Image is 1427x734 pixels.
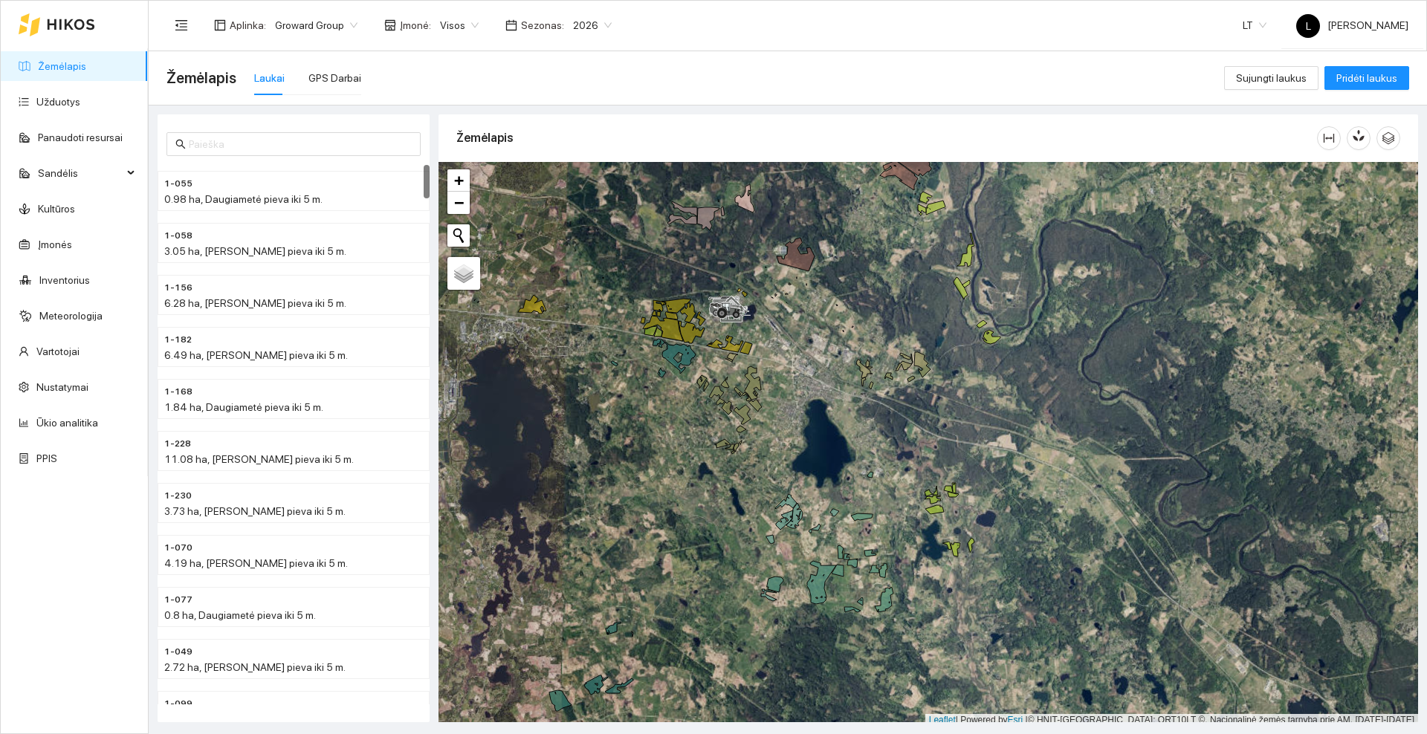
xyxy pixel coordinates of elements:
span: 3.73 ha, [PERSON_NAME] pieva iki 5 m. [164,505,346,517]
a: PPIS [36,452,57,464]
span: 0.8 ha, Daugiametė pieva iki 5 m. [164,609,316,621]
a: Nustatymai [36,381,88,393]
span: 4.19 ha, [PERSON_NAME] pieva iki 5 m. [164,557,348,569]
span: search [175,139,186,149]
span: Žemėlapis [166,66,236,90]
a: Žemėlapis [38,60,86,72]
a: Kultūros [38,203,75,215]
span: Įmonė : [400,17,431,33]
span: − [454,193,464,212]
a: Zoom out [447,192,470,214]
a: Ūkio analitika [36,417,98,429]
a: Inventorius [39,274,90,286]
a: Įmonės [38,238,72,250]
span: 6.49 ha, [PERSON_NAME] pieva iki 5 m. [164,349,348,361]
span: Sujungti laukus [1236,70,1307,86]
span: 1-077 [164,593,192,607]
a: Vartotojai [36,345,80,357]
span: 1-230 [164,489,192,503]
button: Sujungti laukus [1224,66,1318,90]
input: Paieška [189,136,412,152]
span: 6.28 ha, [PERSON_NAME] pieva iki 5 m. [164,297,346,309]
span: Sezonas : [521,17,564,33]
span: 1-049 [164,645,192,659]
span: 1-058 [164,229,192,243]
span: [PERSON_NAME] [1296,19,1408,31]
span: shop [384,19,396,31]
span: 2026 [573,14,612,36]
span: 1-099 [164,697,192,711]
span: 1-168 [164,385,192,399]
button: column-width [1317,126,1341,150]
span: LT [1243,14,1266,36]
span: column-width [1318,132,1340,144]
span: L [1306,14,1311,38]
span: calendar [505,19,517,31]
span: 1.84 ha, Daugiametė pieva iki 5 m. [164,401,323,413]
span: 3.05 ha, [PERSON_NAME] pieva iki 5 m. [164,245,346,257]
span: 1-182 [164,333,192,347]
a: Pridėti laukus [1324,72,1409,84]
span: layout [214,19,226,31]
span: 1-055 [164,177,192,191]
a: Užduotys [36,96,80,108]
a: Leaflet [929,715,956,725]
a: Meteorologija [39,310,103,322]
button: menu-fold [166,10,196,40]
div: Laukai [254,70,285,86]
span: Sandėlis [38,158,123,188]
span: 1-228 [164,437,191,451]
a: Panaudoti resursai [38,131,123,143]
div: GPS Darbai [308,70,361,86]
div: | Powered by © HNIT-[GEOGRAPHIC_DATA]; ORT10LT ©, Nacionalinė žemės tarnyba prie AM, [DATE]-[DATE] [925,714,1418,727]
span: 2.72 ha, [PERSON_NAME] pieva iki 5 m. [164,661,346,673]
span: | [1026,715,1028,725]
span: Groward Group [275,14,357,36]
div: Žemėlapis [456,117,1317,159]
button: Initiate a new search [447,224,470,247]
a: Sujungti laukus [1224,72,1318,84]
a: Zoom in [447,169,470,192]
span: Aplinka : [230,17,266,33]
span: 1-156 [164,281,192,295]
span: Pridėti laukus [1336,70,1397,86]
span: 11.08 ha, [PERSON_NAME] pieva iki 5 m. [164,453,354,465]
button: Pridėti laukus [1324,66,1409,90]
span: 0.98 ha, Daugiametė pieva iki 5 m. [164,193,323,205]
span: 1-070 [164,541,192,555]
span: menu-fold [175,19,188,32]
a: Esri [1008,715,1023,725]
a: Layers [447,257,480,290]
span: + [454,171,464,189]
span: Visos [440,14,479,36]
